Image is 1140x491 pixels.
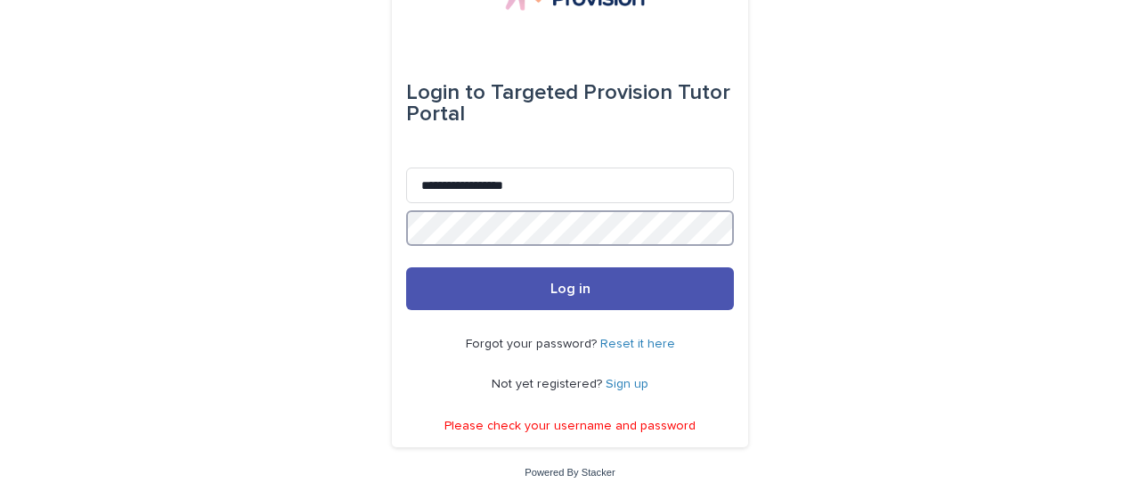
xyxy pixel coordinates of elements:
[600,338,675,350] a: Reset it here
[492,378,606,390] span: Not yet registered?
[550,282,590,296] span: Log in
[606,378,648,390] a: Sign up
[406,68,734,139] div: Targeted Provision Tutor Portal
[466,338,600,350] span: Forgot your password?
[525,467,615,478] a: Powered By Stacker
[444,419,696,434] p: Please check your username and password
[406,267,734,310] button: Log in
[406,82,485,103] span: Login to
